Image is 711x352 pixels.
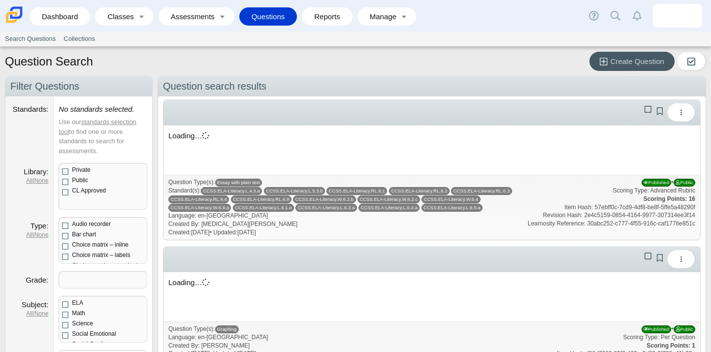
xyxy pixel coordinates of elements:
a: Assessments [163,7,216,26]
a: None [34,231,49,238]
label: Grade [26,276,48,284]
span: Choice matrix – standard [72,262,137,269]
a: CCSS.ELA-Literacy.RL.6.1 [326,187,387,195]
img: melissa.diaz.fdyIms [670,8,685,24]
a: Dashboard [34,7,85,26]
div: Use our to find one or more standards to search for assessments. [59,117,147,156]
a: CCSS.ELA-Literacy.W.6.2.c [357,195,420,203]
span: Choice matrix – inline [72,241,129,248]
a: CCSS.ELA-Literacy.RL.6.9 [231,195,291,203]
a: All [26,231,32,238]
span: Social Emotional [72,330,116,337]
span: Loading… [168,131,209,140]
a: CCSS.ELA-Literacy.L.6.4.a [358,204,420,212]
span: Public [674,179,695,187]
span: ELA [72,299,83,306]
div: Standard(s): [168,187,695,212]
a: Add bookmark [654,107,665,116]
dfn: | [10,310,48,318]
div: Question Type(s): [168,178,695,187]
tags: ​ [59,271,147,288]
span: CL Approved [72,187,106,194]
i: No standards selected. [59,105,134,113]
h1: Question Search [5,53,93,70]
a: CCSS.ELA-Literacy.L.6.3.a [295,204,356,212]
a: Manage [362,7,397,26]
span: Essay with plain text [215,179,262,187]
label: Library [24,167,48,176]
span: Published [642,325,671,333]
a: Toggle expanded [397,7,411,26]
span: Private [72,166,90,173]
button: More options [667,250,695,269]
a: Toggle expanded [216,7,229,26]
a: CCSS.ELA-Literacy.RL.6.3 [451,187,512,195]
span: Bar chart [72,231,96,238]
b: Scoring Points: 1 [646,342,695,349]
span: Science [72,320,93,327]
span: Published [642,179,671,187]
a: None [34,177,49,184]
a: standards selection tool [59,118,136,135]
span: Math [72,310,85,317]
a: CCSS.ELA-Literacy.L.4.3.a [201,187,262,195]
span: Create Question [611,57,664,65]
time: Sep 12, 2022 at 12:54 PM [191,229,210,236]
span: Choice matrix – labels [72,252,130,258]
b: Scoring Points: 16 [644,195,695,202]
a: Toggle expanded [135,7,149,26]
a: melissa.diaz.fdyIms [653,4,702,28]
dfn: | [10,231,48,239]
span: Audio recorder [72,221,111,227]
a: Classes [100,7,134,26]
a: None [34,310,49,317]
div: Language: en-[GEOGRAPHIC_DATA] Created By: [MEDICAL_DATA][PERSON_NAME] Created: • Updated: [168,178,695,237]
a: CCSS.ELA-Literacy.W.6.4 [421,195,480,203]
span: Graphing [215,325,239,333]
div: Question Type(s): [168,325,695,333]
h2: Question search results [158,76,706,96]
a: Reports [307,7,348,26]
a: All [26,177,32,184]
a: CCSS.ELA-Literacy.RL.6.2 [389,187,450,195]
span: Public [72,177,88,184]
dfn: | [10,177,48,185]
time: Sep 12, 2022 at 2:09 PM [237,229,256,236]
span: Social Studies [72,341,109,348]
a: CCSS.ELA-Literacy.W.6.9.a [168,204,231,212]
label: Subject [22,300,48,309]
span: Public [674,325,695,333]
label: Type [31,222,49,230]
label: Standards [13,105,49,113]
span: Loading… [168,278,209,287]
button: More options [667,103,695,122]
a: Collections [60,32,99,46]
a: Questions [244,7,292,26]
a: All [26,310,32,317]
h2: Filter Questions [5,76,152,96]
a: Create Question [589,52,675,71]
a: Search Questions [1,32,60,46]
a: CCSS.ELA-Literacy.W.6.2.b [293,195,355,203]
img: Carmen School of Science & Technology [4,4,25,25]
a: CCSS.ELA-Literacy.L.6.1.e [233,204,294,212]
a: Add bookmark [654,254,665,262]
a: Alerts [626,5,648,27]
a: CCSS.ELA-Literacy.L.6.5.a [421,204,483,212]
a: CCSS.ELA-Literacy.RL.6.4 [168,195,229,203]
a: CCSS.ELA-Literacy.L.5.3.b [264,187,325,195]
div: • Scoring Type: Advanced Rubric Item Hash: 57ebff0c-7cd9-4df8-be8f-5ffe5a48290f Revision Hash: 2e... [528,178,695,228]
a: Carmen School of Science & Technology [4,18,25,27]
